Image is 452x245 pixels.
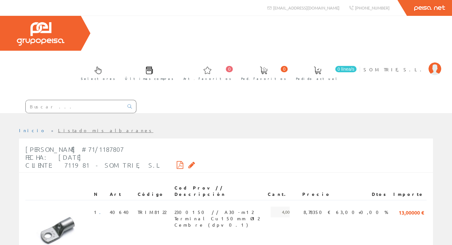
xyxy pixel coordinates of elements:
span: 4,00 [271,207,290,217]
span: 13,00000 € [399,207,424,217]
span: 8,78350 € [304,207,331,217]
span: 63,00+0,00 % [336,207,388,217]
span: Ped. favoritos [241,75,286,82]
a: SOM TRIE, S.L. [364,61,441,67]
th: Cant. [265,182,292,200]
span: 0 [226,66,233,72]
th: Cod Prov // Descripción [172,182,265,200]
span: Pedido actual [296,75,339,82]
span: [EMAIL_ADDRESS][DOMAIN_NAME] [273,5,339,10]
img: Grupo Peisa [17,22,64,46]
a: Inicio [19,127,46,133]
span: Últimas compras [125,75,174,82]
i: Descargar PDF [177,163,183,167]
span: [PERSON_NAME] #71/1187807 Fecha: [DATE] Cliente: 711981 - SOM TRIE, S.L. [25,145,161,169]
span: [PHONE_NUMBER] [355,5,390,10]
a: Listado mis albaranes [58,127,154,133]
span: 1 [94,207,105,217]
th: Código [135,182,172,200]
span: 40640 [110,207,133,217]
span: 0 [281,66,288,72]
th: Dtos [333,182,391,200]
th: Importe [391,182,427,200]
th: Art [107,182,135,200]
span: 2300150 // A30-m12 Terminal Cu 150mm Ø12 Cembre (dpv 0.1) [174,207,263,217]
a: Últimas compras [119,61,177,84]
input: Buscar ... [26,100,124,113]
a: Selectores [75,61,118,84]
i: Solicitar por email copia firmada [188,163,195,167]
span: Art. favoritos [183,75,231,82]
a: . [99,209,105,215]
span: TRIM8122 [138,207,166,217]
span: Selectores [81,75,115,82]
th: N [91,182,107,200]
span: SOM TRIE, S.L. [364,66,425,73]
th: Precio [292,182,333,200]
span: 0 línea/s [335,66,357,72]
